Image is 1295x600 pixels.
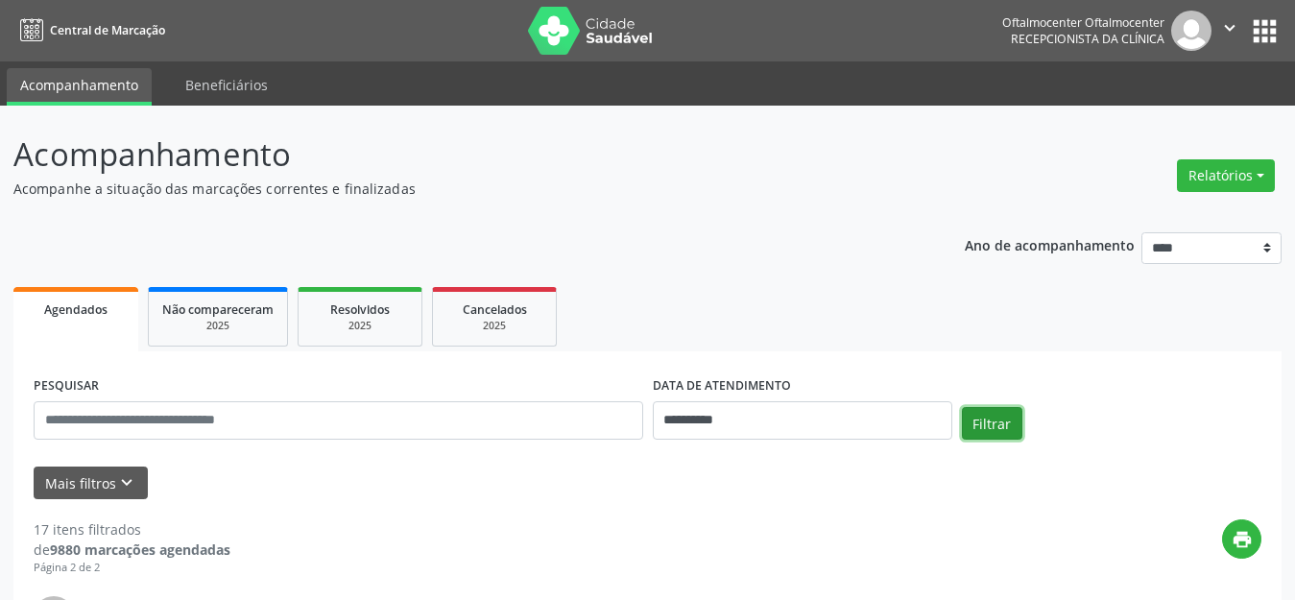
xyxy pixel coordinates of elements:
[446,319,542,333] div: 2025
[34,560,230,576] div: Página 2 de 2
[13,14,165,46] a: Central de Marcação
[44,301,108,318] span: Agendados
[1248,14,1282,48] button: apps
[330,301,390,318] span: Resolvidos
[962,407,1022,440] button: Filtrar
[1171,11,1211,51] img: img
[312,319,408,333] div: 2025
[1232,529,1253,550] i: print
[1219,17,1240,38] i: 
[34,519,230,540] div: 17 itens filtrados
[50,540,230,559] strong: 9880 marcações agendadas
[1211,11,1248,51] button: 
[965,232,1135,256] p: Ano de acompanhamento
[34,372,99,401] label: PESQUISAR
[34,467,148,500] button: Mais filtroskeyboard_arrow_down
[1002,14,1164,31] div: Oftalmocenter Oftalmocenter
[13,131,901,179] p: Acompanhamento
[116,472,137,493] i: keyboard_arrow_down
[172,68,281,102] a: Beneficiários
[162,319,274,333] div: 2025
[50,22,165,38] span: Central de Marcação
[1222,519,1261,559] button: print
[653,372,791,401] label: DATA DE ATENDIMENTO
[13,179,901,199] p: Acompanhe a situação das marcações correntes e finalizadas
[1177,159,1275,192] button: Relatórios
[7,68,152,106] a: Acompanhamento
[463,301,527,318] span: Cancelados
[34,540,230,560] div: de
[162,301,274,318] span: Não compareceram
[1011,31,1164,47] span: Recepcionista da clínica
